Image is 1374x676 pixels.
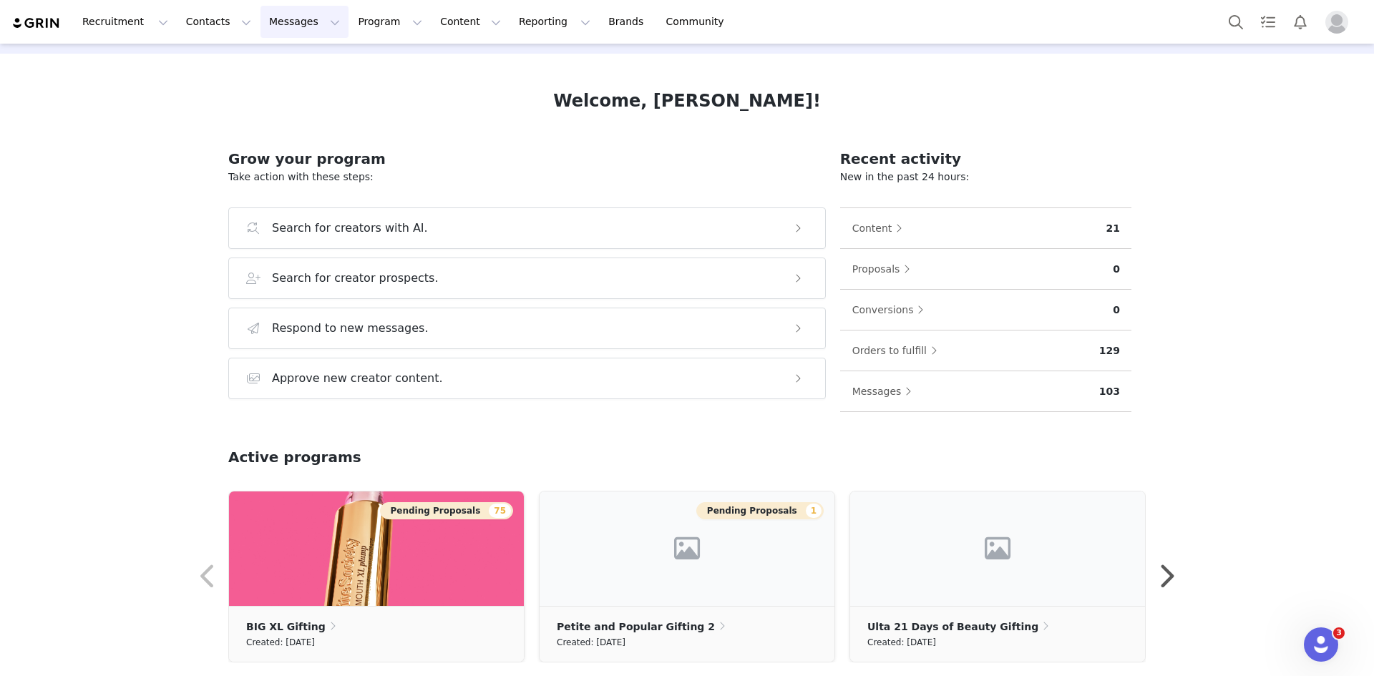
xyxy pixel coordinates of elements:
[260,6,349,38] button: Messages
[1285,6,1316,38] button: Notifications
[696,502,824,519] button: Pending Proposals1
[74,6,177,38] button: Recruitment
[228,148,826,170] h2: Grow your program
[228,358,826,399] button: Approve new creator content.
[272,370,443,387] h3: Approve new creator content.
[852,380,920,403] button: Messages
[1099,384,1120,399] p: 103
[867,619,1038,635] p: Ulta 21 Days of Beauty Gifting
[600,6,656,38] a: Brands
[228,170,826,185] p: Take action with these steps:
[228,308,826,349] button: Respond to new messages.
[1106,221,1120,236] p: 21
[852,298,932,321] button: Conversions
[852,217,910,240] button: Content
[1304,627,1338,662] iframe: Intercom live chat
[349,6,431,38] button: Program
[1099,343,1120,358] p: 129
[272,270,439,287] h3: Search for creator prospects.
[840,148,1131,170] h2: Recent activity
[228,446,361,468] h2: Active programs
[1325,11,1348,34] img: placeholder-profile.jpg
[246,635,315,650] small: Created: [DATE]
[1113,303,1120,318] p: 0
[510,6,599,38] button: Reporting
[1113,262,1120,277] p: 0
[246,619,326,635] p: BIG XL Gifting
[840,170,1131,185] p: New in the past 24 hours:
[867,635,936,650] small: Created: [DATE]
[228,207,826,249] button: Search for creators with AI.
[272,220,428,237] h3: Search for creators with AI.
[658,6,739,38] a: Community
[432,6,510,38] button: Content
[852,339,945,362] button: Orders to fulfill
[272,320,429,337] h3: Respond to new messages.
[11,16,62,30] img: grin logo
[1220,6,1252,38] button: Search
[1333,627,1345,639] span: 3
[557,619,715,635] p: Petite and Popular Gifting 2
[380,502,513,519] button: Pending Proposals75
[1252,6,1284,38] a: Tasks
[553,88,821,114] h1: Welcome, [PERSON_NAME]!
[228,258,826,299] button: Search for creator prospects.
[852,258,918,280] button: Proposals
[557,635,625,650] small: Created: [DATE]
[229,491,524,606] img: 1e1cd826-79ca-42a4-b1a5-56ea1ad591eb.jpg
[177,6,260,38] button: Contacts
[1317,11,1363,34] button: Profile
